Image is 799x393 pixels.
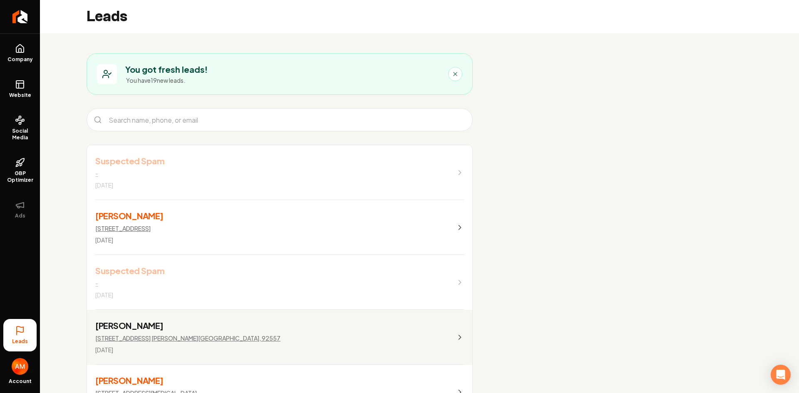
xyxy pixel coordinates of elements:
span: Ads [12,213,29,219]
span: Account [9,378,32,385]
a: Website [3,73,37,105]
button: Open user button [12,355,28,375]
img: Rebolt Logo [12,10,28,23]
span: GBP Optimizer [3,170,37,183]
h3: Suspected Spam [95,265,164,277]
span: Website [6,92,35,99]
p: [STREET_ADDRESS] [95,224,151,232]
a: Suspected Spam-[DATE] [87,145,472,200]
span: Social Media [3,128,37,141]
a: GBP Optimizer [3,151,37,190]
input: Search name, phone, or email [104,110,469,130]
p: - [95,169,98,178]
span: [DATE] [95,181,113,189]
h3: Suspected Spam [95,155,164,167]
span: [DATE] [95,346,113,353]
div: Open Intercom Messenger [771,365,791,385]
p: You have 19 new leads. [126,76,208,84]
span: [DATE] [95,236,113,244]
h3: [PERSON_NAME] [95,320,280,331]
h3: You got fresh leads! [125,64,208,75]
span: Company [4,56,36,63]
a: Suspected Spam-[DATE] [87,255,472,310]
p: [STREET_ADDRESS] [PERSON_NAME][GEOGRAPHIC_DATA], 92557 [95,334,280,342]
h3: [PERSON_NAME] [95,210,164,222]
p: - [95,279,98,287]
button: Ads [3,193,37,226]
a: [PERSON_NAME][STREET_ADDRESS] [PERSON_NAME][GEOGRAPHIC_DATA], 92557[DATE] [87,310,472,365]
a: [PERSON_NAME][STREET_ADDRESS][DATE] [87,200,472,255]
span: [DATE] [95,291,113,299]
img: Aidan Martinez [12,358,28,375]
h2: Leads [87,8,127,25]
a: Social Media [3,109,37,148]
a: Company [3,37,37,69]
h3: [PERSON_NAME] [95,375,197,386]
